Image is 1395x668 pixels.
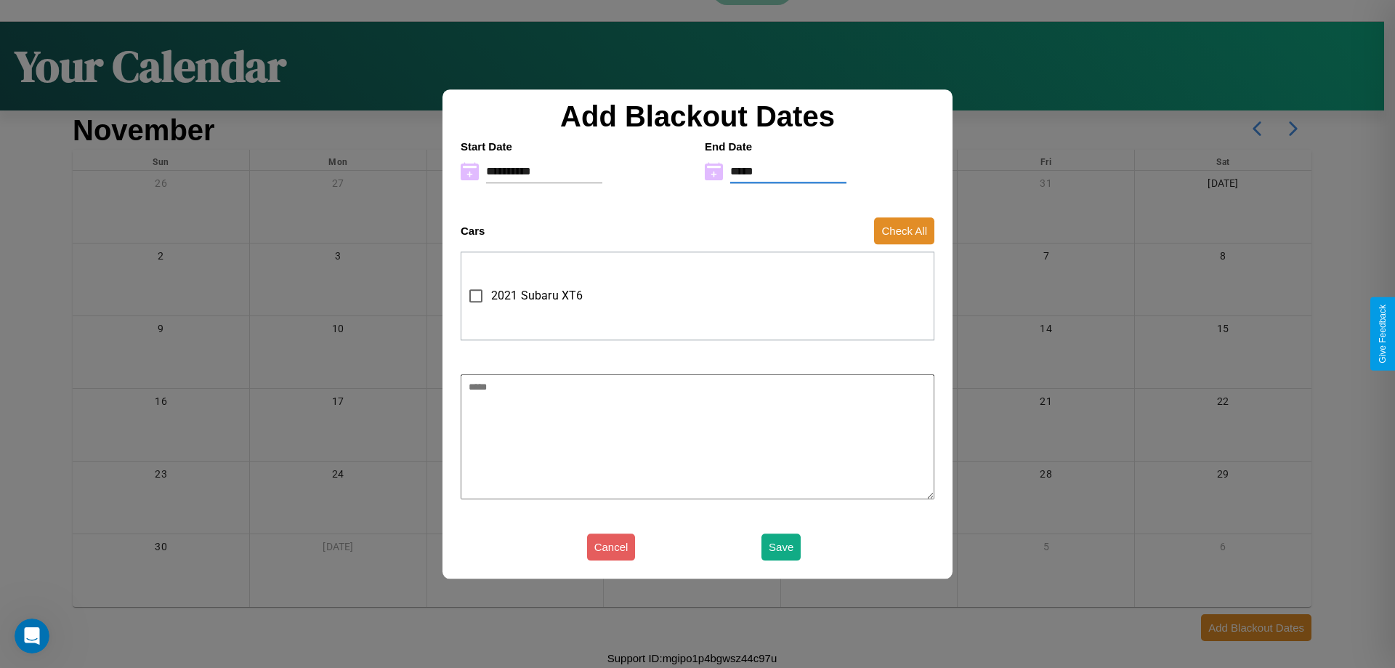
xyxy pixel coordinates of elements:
h4: Cars [461,225,485,237]
h2: Add Blackout Dates [453,100,942,133]
button: Save [761,534,801,560]
iframe: Intercom live chat [15,619,49,653]
span: 2021 Subaru XT6 [491,287,583,305]
h4: End Date [705,140,934,153]
button: Check All [874,217,934,244]
div: Give Feedback [1378,305,1388,363]
button: Cancel [587,534,636,560]
h4: Start Date [461,140,690,153]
